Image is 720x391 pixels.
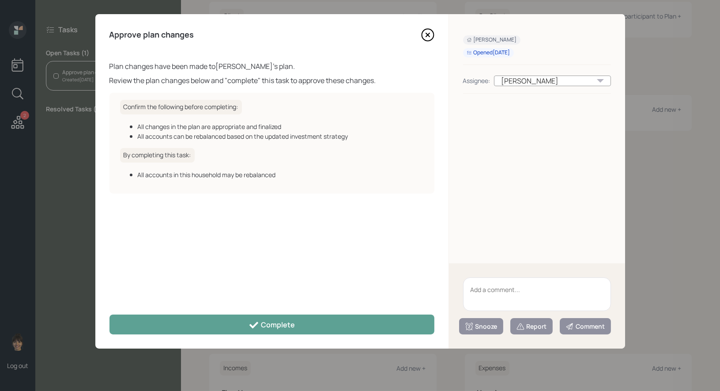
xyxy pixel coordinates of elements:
[467,36,517,44] div: [PERSON_NAME]
[560,318,611,334] button: Comment
[109,61,434,72] div: Plan changes have been made to [PERSON_NAME] 's plan.
[516,322,547,331] div: Report
[120,100,242,114] h6: Confirm the following before completing:
[138,132,424,141] div: All accounts can be rebalanced based on the updated investment strategy
[459,318,503,334] button: Snooze
[138,170,424,179] div: All accounts in this household may be rebalanced
[120,148,195,163] h6: By completing this task:
[109,315,434,334] button: Complete
[510,318,553,334] button: Report
[109,30,194,40] h4: Approve plan changes
[467,49,510,57] div: Opened [DATE]
[463,76,490,85] div: Assignee:
[109,75,434,86] div: Review the plan changes below and "complete" this task to approve these changes.
[138,122,424,131] div: All changes in the plan are appropriate and finalized
[249,320,295,330] div: Complete
[565,322,605,331] div: Comment
[494,76,611,86] div: [PERSON_NAME]
[465,322,498,331] div: Snooze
